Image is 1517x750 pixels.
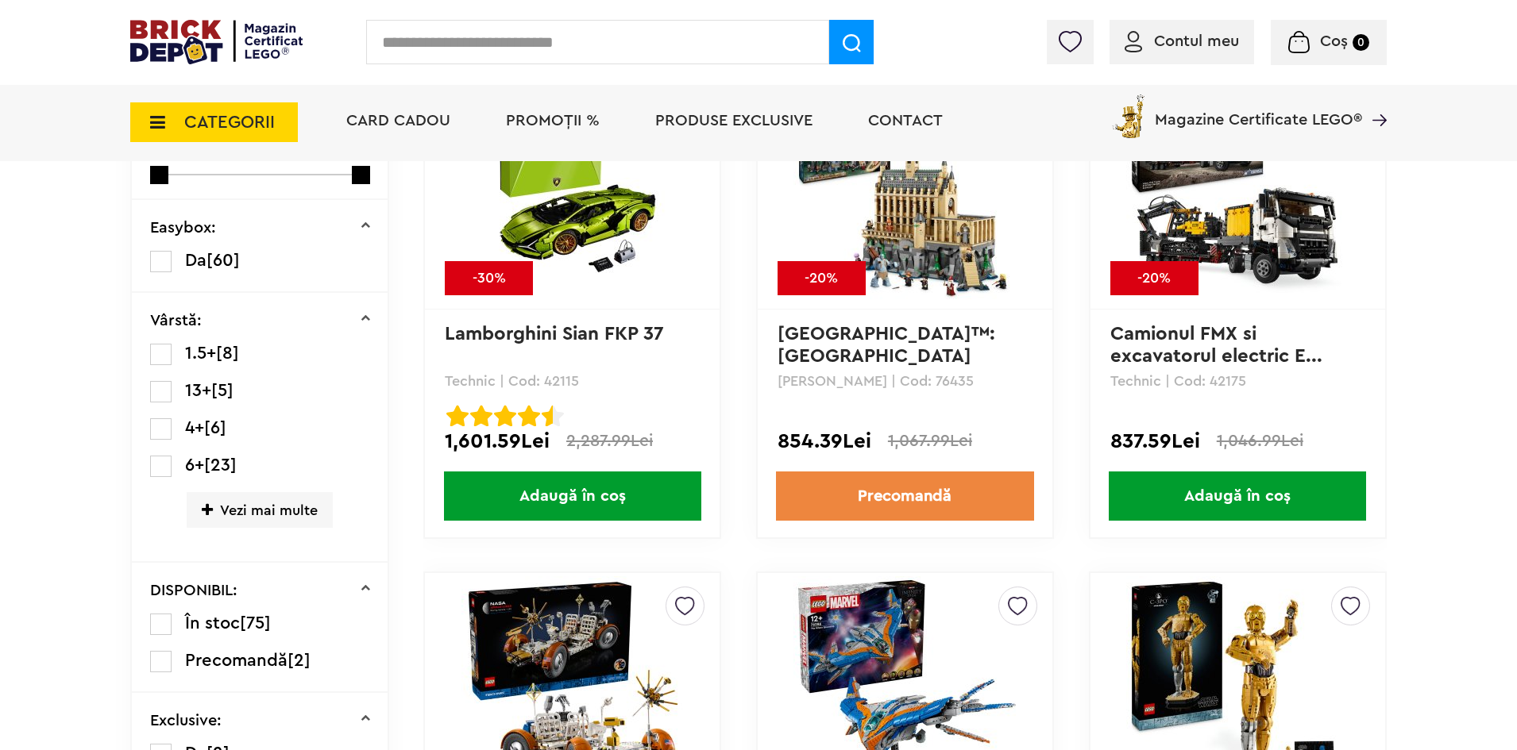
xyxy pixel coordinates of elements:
a: Produse exclusive [655,113,813,129]
a: Adaugă în coș [425,471,720,521]
a: [GEOGRAPHIC_DATA]™: [GEOGRAPHIC_DATA] [778,325,1001,366]
a: Lamborghini Sian FKP 37 [445,325,664,344]
span: CATEGORII [184,113,275,131]
img: Camionul FMX si excavatorul electric EC230 de la Volvo [1126,83,1349,306]
span: Coș [1320,33,1348,49]
img: Lamborghini Sian FKP 37 [461,114,684,275]
span: Contul meu [1154,33,1239,49]
img: Evaluare cu stele [470,405,492,427]
img: Evaluare cu stele [518,405,540,427]
a: Card Cadou [346,113,450,129]
a: Camionul FMX si excavatorul electric E... [1110,325,1322,366]
span: Vezi mai multe [187,492,333,528]
span: [60] [207,252,240,269]
a: Contul meu [1125,33,1239,49]
p: Easybox: [150,220,216,236]
p: [PERSON_NAME] | Cod: 76435 [778,374,1033,388]
p: Vârstă: [150,313,202,329]
span: Magazine Certificate LEGO® [1155,91,1362,128]
span: [8] [216,344,239,362]
a: Precomandă [776,471,1033,521]
a: Magazine Certificate LEGO® [1362,91,1387,107]
span: 4+ [185,419,204,437]
p: Technic | Cod: 42175 [1110,374,1365,388]
span: Precomandă [185,652,288,669]
span: [23] [204,456,237,474]
span: 1,067.99Lei [888,433,972,449]
span: 837.59Lei [1110,432,1200,451]
img: Evaluare cu stele [494,405,516,427]
span: [2] [288,652,311,669]
div: -20% [778,261,866,295]
p: Exclusive: [150,713,222,729]
a: PROMOȚII % [506,113,600,129]
span: Adaugă în coș [1109,471,1366,521]
img: Evaluare cu stele [542,405,564,427]
span: 13+ [185,382,211,399]
span: În stoc [185,614,240,632]
div: -20% [1110,261,1199,295]
span: 6+ [185,456,204,474]
span: 854.39Lei [778,432,871,451]
img: Evaluare cu stele [446,405,469,427]
a: Contact [868,113,943,129]
span: Adaugă în coș [444,471,701,521]
div: -30% [445,261,533,295]
p: Technic | Cod: 42115 [445,374,700,388]
a: Adaugă în coș [1090,471,1385,521]
small: 0 [1353,34,1369,51]
span: [6] [204,419,226,437]
span: Da [185,252,207,269]
span: [75] [240,614,271,632]
span: 1,601.59Lei [445,432,550,451]
span: 1.5+ [185,344,216,362]
img: Castelul Hogwarts™: Marea sala [793,83,1016,306]
span: 2,287.99Lei [566,433,653,449]
span: [5] [211,382,234,399]
p: DISPONIBIL: [150,583,237,598]
span: 1,046.99Lei [1217,433,1303,449]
